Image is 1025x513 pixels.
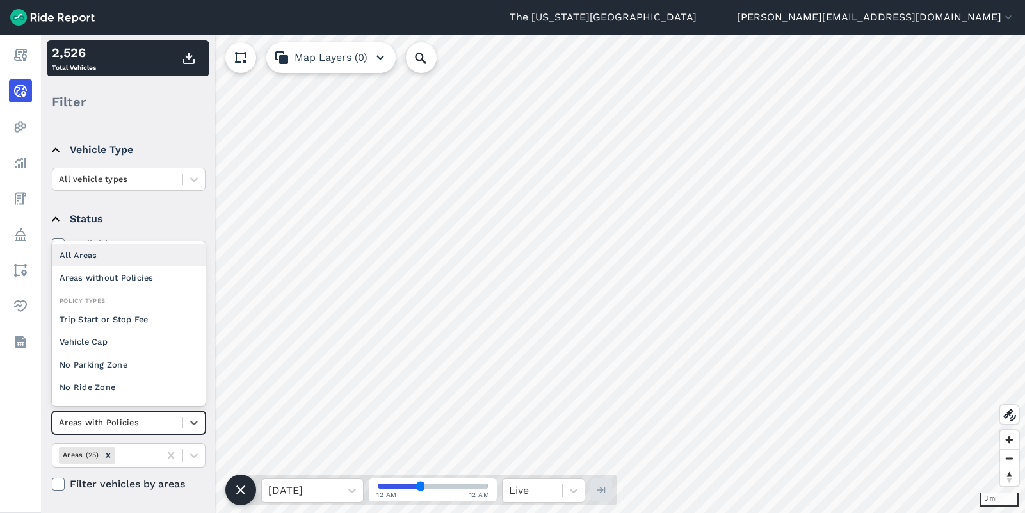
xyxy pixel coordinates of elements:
[1000,449,1019,468] button: Zoom out
[9,295,32,318] a: Health
[101,447,115,463] div: Remove Areas (25)
[52,201,204,237] summary: Status
[469,490,490,500] span: 12 AM
[9,115,32,138] a: Heatmaps
[9,151,32,174] a: Analyze
[980,493,1019,507] div: 3 mi
[47,82,209,122] div: Filter
[510,10,697,25] a: The [US_STATE][GEOGRAPHIC_DATA]
[376,490,397,500] span: 12 AM
[406,42,457,73] input: Search Location or Vehicles
[52,43,96,74] div: Total Vehicles
[52,132,204,168] summary: Vehicle Type
[52,308,206,330] div: Trip Start or Stop Fee
[52,376,206,398] div: No Ride Zone
[737,10,1015,25] button: [PERSON_NAME][EMAIL_ADDRESS][DOMAIN_NAME]
[9,259,32,282] a: Areas
[9,187,32,210] a: Fees
[52,476,206,492] label: Filter vehicles by areas
[59,447,101,463] div: Areas (25)
[52,244,206,266] div: All Areas
[9,79,32,102] a: Realtime
[10,9,95,26] img: Ride Report
[52,295,206,307] div: Policy Types
[266,42,396,73] button: Map Layers (0)
[9,44,32,67] a: Report
[52,237,206,252] label: available
[52,43,96,62] div: 2,526
[1000,430,1019,449] button: Zoom in
[9,330,32,354] a: Datasets
[52,266,206,289] div: Areas without Policies
[9,223,32,246] a: Policy
[52,354,206,376] div: No Parking Zone
[1000,468,1019,486] button: Reset bearing to north
[52,330,206,353] div: Vehicle Cap
[41,35,1025,513] canvas: Map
